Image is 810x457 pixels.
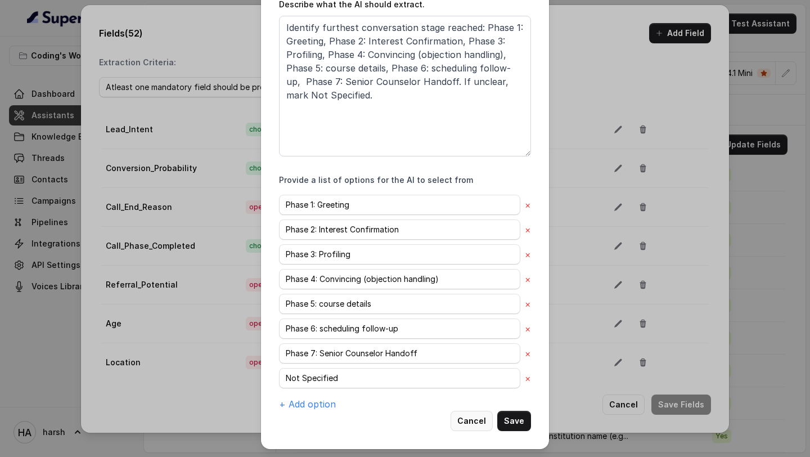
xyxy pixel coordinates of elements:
[279,16,531,156] textarea: Identify furthest conversation stage reached: Phase 1: Greeting, Phase 2: Interest Confirmation, ...
[525,347,531,360] button: ×
[525,322,531,335] button: ×
[279,397,336,411] button: + Add option
[279,319,520,339] input: Option 6
[279,343,520,364] input: Option 7
[279,269,520,289] input: Option 4
[525,198,531,212] button: ×
[279,195,520,215] input: Option 1
[525,297,531,311] button: ×
[497,411,531,431] button: Save
[279,294,520,314] input: Option 5
[525,248,531,261] button: ×
[525,371,531,385] button: ×
[279,219,520,240] input: Option 2
[279,368,520,388] input: Option 8
[279,174,473,186] label: Provide a list of options for the AI to select from
[279,244,520,265] input: Option 3
[525,272,531,286] button: ×
[451,411,493,431] button: Cancel
[525,223,531,236] button: ×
